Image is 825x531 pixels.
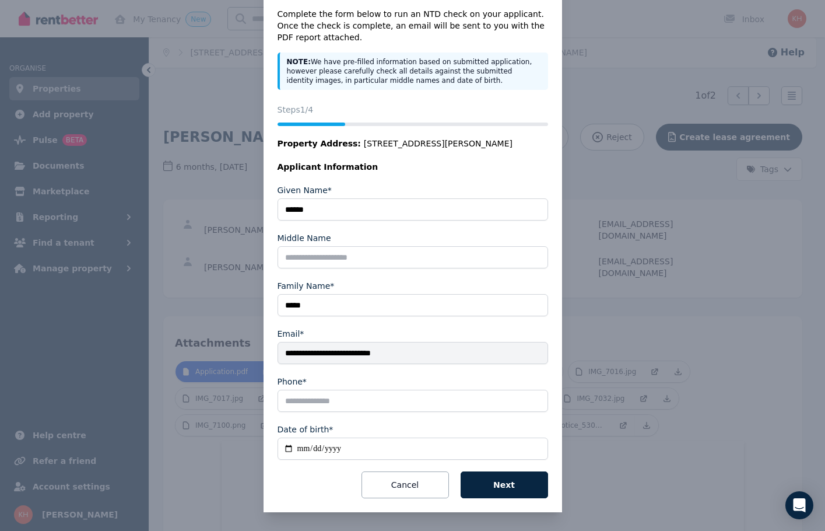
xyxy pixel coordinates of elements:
[278,328,304,340] label: Email*
[785,491,813,519] div: Open Intercom Messenger
[287,58,311,66] strong: NOTE:
[278,104,548,116] p: Steps 1 /4
[278,232,331,244] label: Middle Name
[361,471,449,498] button: Cancel
[461,471,548,498] button: Next
[278,424,333,435] label: Date of birth*
[278,184,332,196] label: Given Name*
[278,376,307,387] label: Phone*
[278,8,548,43] p: Complete the form below to run an NTD check on your applicant. Once the check is complete, an ema...
[278,139,361,148] span: Property Address:
[278,53,548,90] div: We have pre-filled information based on submitted application, however please carefully check all...
[278,280,335,292] label: Family Name*
[364,138,512,149] span: [STREET_ADDRESS][PERSON_NAME]
[278,161,548,173] legend: Applicant Information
